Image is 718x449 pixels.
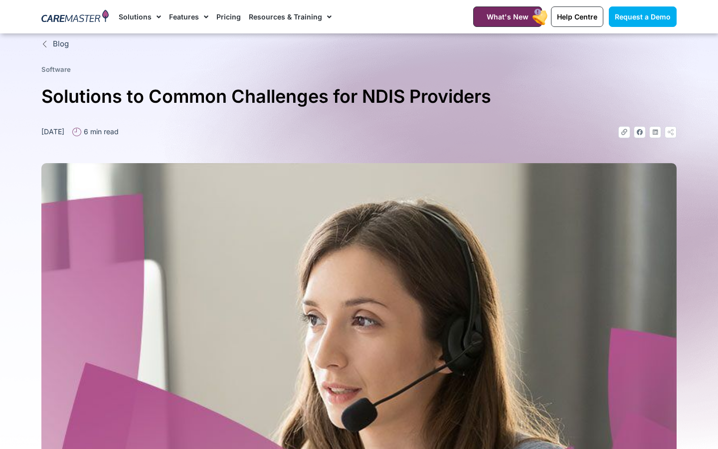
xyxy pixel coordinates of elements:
[50,38,69,50] span: Blog
[615,12,671,21] span: Request a Demo
[41,65,71,73] a: Software
[557,12,597,21] span: Help Centre
[41,9,109,24] img: CareMaster Logo
[487,12,529,21] span: What's New
[473,6,542,27] a: What's New
[41,82,677,111] h1: Solutions to Common Challenges for NDIS Providers
[81,126,119,137] span: 6 min read
[551,6,603,27] a: Help Centre
[41,127,64,136] time: [DATE]
[609,6,677,27] a: Request a Demo
[41,38,677,50] a: Blog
